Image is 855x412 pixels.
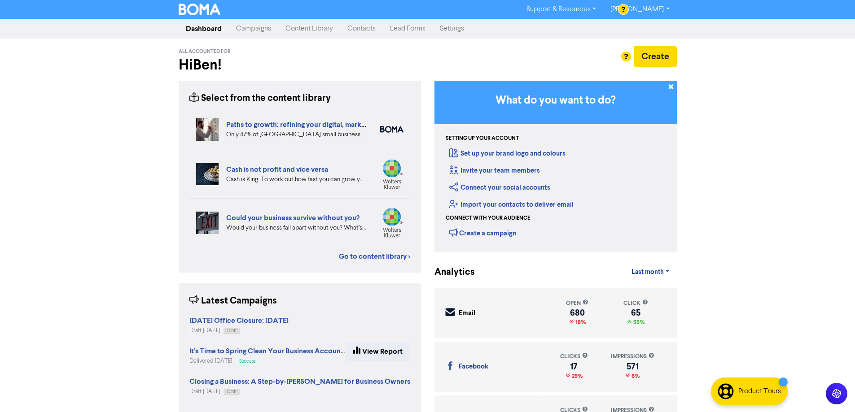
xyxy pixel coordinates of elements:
div: Cash is King. To work out how fast you can grow your business, you need to look at your projected... [226,175,367,184]
a: Last month [624,263,676,281]
a: View Report [346,342,410,361]
div: Delivered [DATE] [189,357,346,365]
a: Go to content library > [339,251,410,262]
span: Last month [631,268,664,276]
div: 17 [560,363,588,370]
span: 55% [631,319,645,326]
a: Contacts [340,20,383,38]
img: wolterskluwer [380,159,403,189]
span: Draft [227,390,237,394]
a: Connect your social accounts [449,183,550,192]
a: It’s Time to Spring Clean Your Business Accounts! [189,348,348,355]
a: [PERSON_NAME] [603,2,676,17]
a: Set up your brand logo and colours [449,149,566,158]
div: impressions [611,352,654,361]
strong: [DATE] Office Closure: [DATE] [189,316,289,325]
img: boma [380,126,403,133]
div: Create a campaign [449,226,516,239]
a: Lead Forms [383,20,433,38]
div: Latest Campaigns [189,294,277,308]
a: Settings [433,20,471,38]
div: Email [459,308,475,319]
div: Connect with your audience [446,214,530,222]
div: clicks [560,352,588,361]
a: Paths to growth: refining your digital, market and export strategies [226,120,438,129]
h3: What do you want to do? [448,94,663,107]
div: Facebook [459,362,488,372]
div: Select from the content library [189,91,331,105]
span: 29% [570,373,583,380]
a: Closing a Business: A Step-by-[PERSON_NAME] for Business Owners [189,378,410,386]
span: Draft [227,329,237,333]
div: Setting up your account [446,134,519,143]
h2: Hi Ben ! [179,56,421,74]
div: 680 [566,309,588,317]
div: Would your business fall apart without you? What’s your Plan B in case of accident, illness, or j... [226,223,367,233]
div: open [566,299,588,308]
a: Could your business survive without you? [226,213,360,222]
button: Create [634,46,677,67]
div: Draft [DATE] [189,326,289,335]
span: 18% [574,319,586,326]
span: Success [239,359,255,364]
a: Import your contacts to deliver email [449,200,574,209]
a: Invite your team members [449,166,540,175]
img: wolterskluwer [380,208,403,238]
div: Analytics [434,265,464,279]
strong: It’s Time to Spring Clean Your Business Accounts! [189,347,348,356]
a: [DATE] Office Closure: [DATE] [189,317,289,325]
iframe: Chat Widget [810,369,855,412]
div: Only 47% of New Zealand small businesses expect growth in 2025. We’ve highlighted four key ways y... [226,130,367,139]
span: 6% [630,373,640,380]
div: Getting Started in BOMA [434,81,677,252]
div: click [623,299,648,308]
a: Support & Resources [519,2,603,17]
a: Dashboard [179,20,229,38]
span: All Accounted For [179,48,230,55]
strong: Closing a Business: A Step-by-[PERSON_NAME] for Business Owners [189,377,410,386]
a: Campaigns [229,20,278,38]
a: Cash is not profit and vice versa [226,165,328,174]
a: Content Library [278,20,340,38]
div: 571 [611,363,654,370]
img: BOMA Logo [179,4,221,15]
div: 65 [623,309,648,317]
div: Draft [DATE] [189,387,410,396]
